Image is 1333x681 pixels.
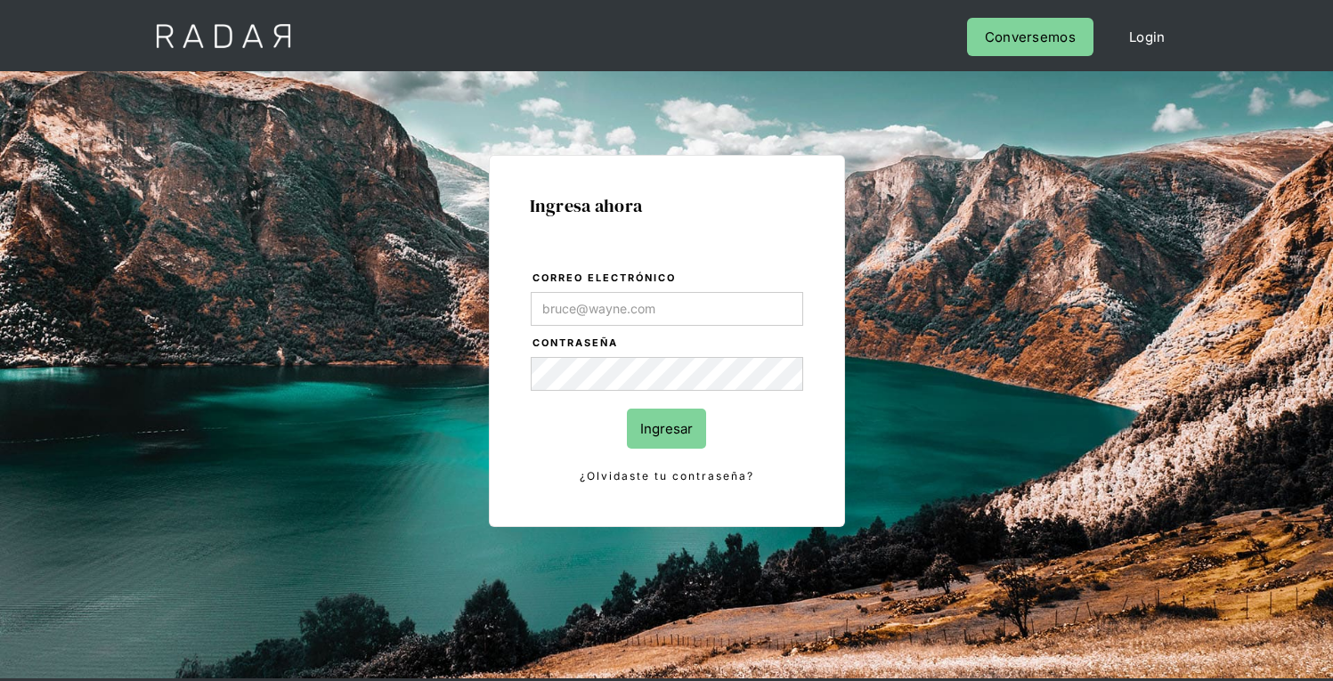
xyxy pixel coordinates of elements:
label: Contraseña [532,335,803,353]
a: Login [1111,18,1183,56]
label: Correo electrónico [532,270,803,288]
a: Conversemos [967,18,1093,56]
h1: Ingresa ahora [530,196,804,215]
input: Ingresar [627,409,706,449]
a: ¿Olvidaste tu contraseña? [531,466,803,486]
input: bruce@wayne.com [531,292,803,326]
form: Login Form [530,269,804,486]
